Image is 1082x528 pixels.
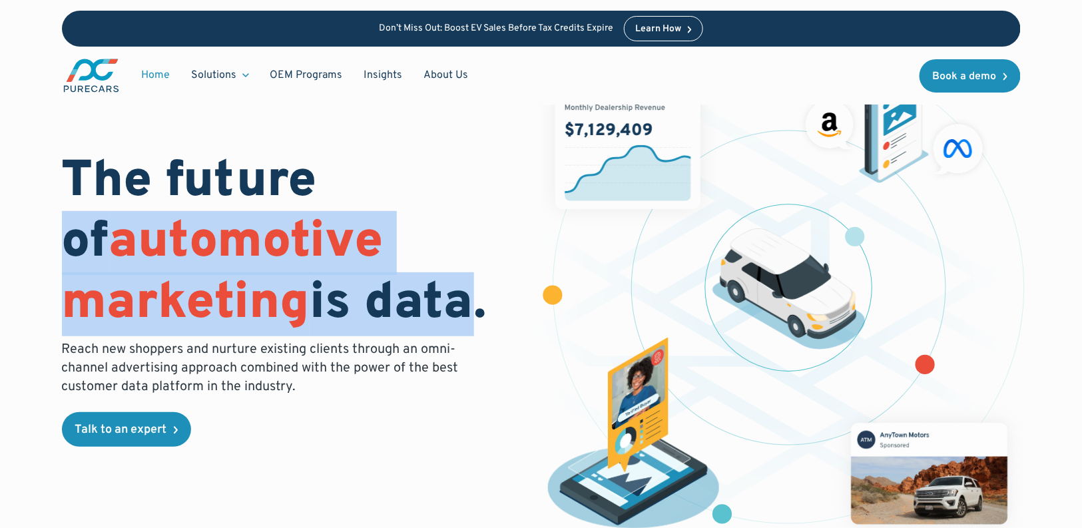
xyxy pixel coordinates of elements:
a: Home [131,63,181,88]
h1: The future of is data. [62,152,525,335]
p: Reach new shoppers and nurture existing clients through an omni-channel advertising approach comb... [62,340,467,396]
a: Insights [354,63,413,88]
div: Solutions [192,68,237,83]
span: automotive marketing [62,211,384,336]
img: illustration of a vehicle [712,228,866,350]
a: OEM Programs [260,63,354,88]
a: Learn How [624,16,703,41]
a: Talk to an expert [62,412,191,447]
div: Talk to an expert [75,424,167,436]
img: chart showing monthly dealership revenue of $7m [555,93,700,209]
a: About Us [413,63,479,88]
div: Solutions [181,63,260,88]
div: Learn How [635,25,681,34]
p: Don’t Miss Out: Boost EV Sales Before Tax Credits Expire [379,23,613,35]
a: main [62,57,121,94]
div: Book a demo [933,71,997,82]
img: purecars logo [62,57,121,94]
img: ads on social media and advertising partners [799,43,990,183]
a: Book a demo [920,59,1021,93]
